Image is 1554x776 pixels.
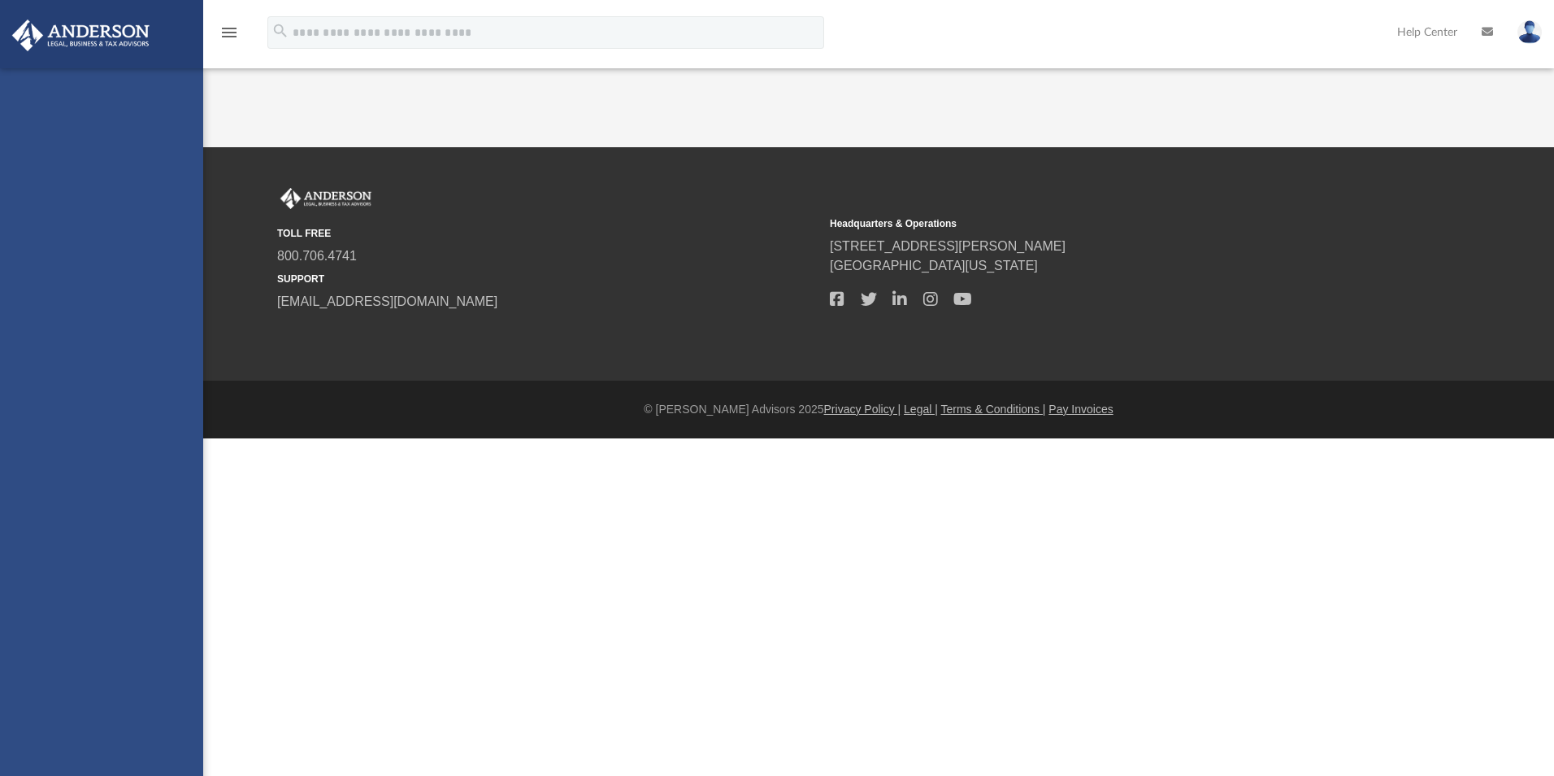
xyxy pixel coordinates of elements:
small: SUPPORT [277,272,818,286]
img: User Pic [1517,20,1542,44]
a: menu [219,31,239,42]
small: Headquarters & Operations [830,216,1371,231]
img: Anderson Advisors Platinum Portal [277,188,375,209]
a: 800.706.4741 [277,249,357,263]
i: search [271,22,289,40]
a: [EMAIL_ADDRESS][DOMAIN_NAME] [277,294,497,308]
a: Legal | [904,403,938,416]
div: © [PERSON_NAME] Advisors 2025 [203,401,1554,418]
img: Anderson Advisors Platinum Portal [7,20,154,51]
a: [GEOGRAPHIC_DATA][US_STATE] [830,259,1038,272]
a: Terms & Conditions | [941,403,1046,416]
small: TOLL FREE [277,226,818,241]
a: Pay Invoices [1048,403,1113,416]
i: menu [219,23,239,42]
a: [STREET_ADDRESS][PERSON_NAME] [830,239,1066,253]
a: Privacy Policy | [824,403,901,416]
